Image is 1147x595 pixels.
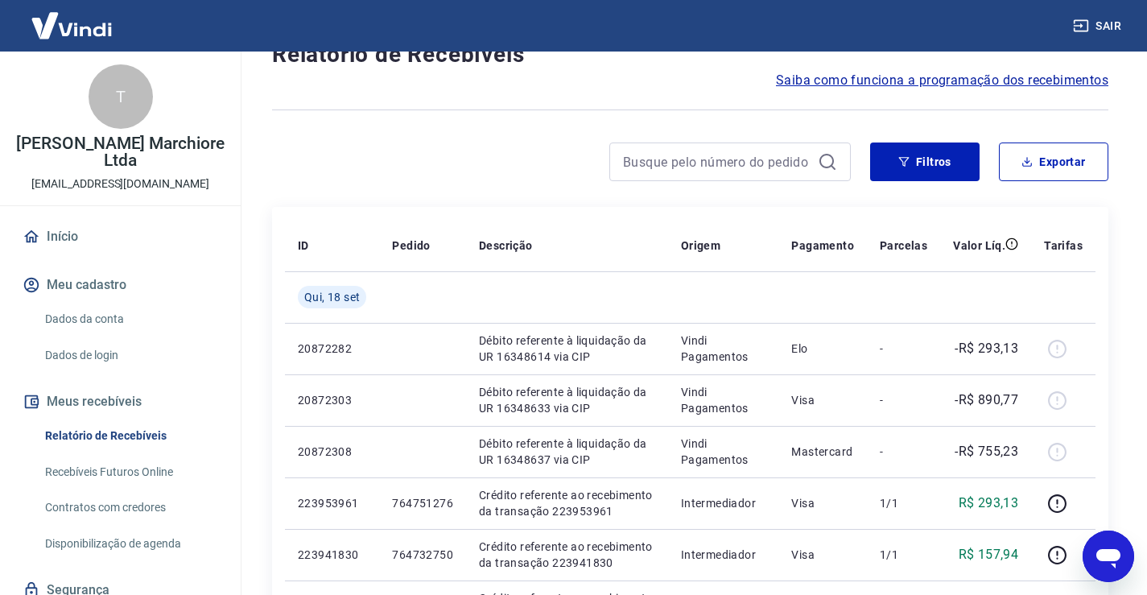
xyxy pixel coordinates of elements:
[681,384,765,416] p: Vindi Pagamentos
[791,392,854,408] p: Visa
[272,39,1108,71] h4: Relatório de Recebíveis
[955,339,1018,358] p: -R$ 293,13
[298,547,366,563] p: 223941830
[39,491,221,524] a: Contratos com credores
[681,547,765,563] p: Intermediador
[479,333,655,365] p: Débito referente à liquidação da UR 16348614 via CIP
[479,539,655,571] p: Crédito referente ao recebimento da transação 223941830
[298,238,309,254] p: ID
[791,495,854,511] p: Visa
[19,384,221,419] button: Meus recebíveis
[959,545,1019,564] p: R$ 157,94
[298,341,366,357] p: 20872282
[791,547,854,563] p: Visa
[880,547,927,563] p: 1/1
[39,527,221,560] a: Disponibilização de agenda
[298,444,366,460] p: 20872308
[39,456,221,489] a: Recebíveis Futuros Online
[791,238,854,254] p: Pagamento
[681,495,765,511] p: Intermediador
[953,238,1005,254] p: Valor Líq.
[791,341,854,357] p: Elo
[1083,531,1134,582] iframe: Botão para abrir a janela de mensagens
[880,495,927,511] p: 1/1
[959,494,1019,513] p: R$ 293,13
[13,135,228,169] p: [PERSON_NAME] Marchiore Ltda
[392,238,430,254] p: Pedido
[19,219,221,254] a: Início
[19,267,221,303] button: Meu cadastro
[31,176,209,192] p: [EMAIL_ADDRESS][DOMAIN_NAME]
[870,143,980,181] button: Filtros
[681,436,765,468] p: Vindi Pagamentos
[791,444,854,460] p: Mastercard
[298,495,366,511] p: 223953961
[479,487,655,519] p: Crédito referente ao recebimento da transação 223953961
[304,289,360,305] span: Qui, 18 set
[39,339,221,372] a: Dados de login
[1070,11,1128,41] button: Sair
[880,238,927,254] p: Parcelas
[19,1,124,50] img: Vindi
[623,150,811,174] input: Busque pelo número do pedido
[479,436,655,468] p: Débito referente à liquidação da UR 16348637 via CIP
[479,238,533,254] p: Descrição
[39,419,221,452] a: Relatório de Recebíveis
[681,333,765,365] p: Vindi Pagamentos
[776,71,1108,90] a: Saiba como funciona a programação dos recebimentos
[1044,238,1083,254] p: Tarifas
[39,303,221,336] a: Dados da conta
[955,442,1018,461] p: -R$ 755,23
[880,444,927,460] p: -
[681,238,720,254] p: Origem
[880,392,927,408] p: -
[392,495,453,511] p: 764751276
[999,143,1108,181] button: Exportar
[880,341,927,357] p: -
[392,547,453,563] p: 764732750
[298,392,366,408] p: 20872303
[89,64,153,129] div: T
[479,384,655,416] p: Débito referente à liquidação da UR 16348633 via CIP
[955,390,1018,410] p: -R$ 890,77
